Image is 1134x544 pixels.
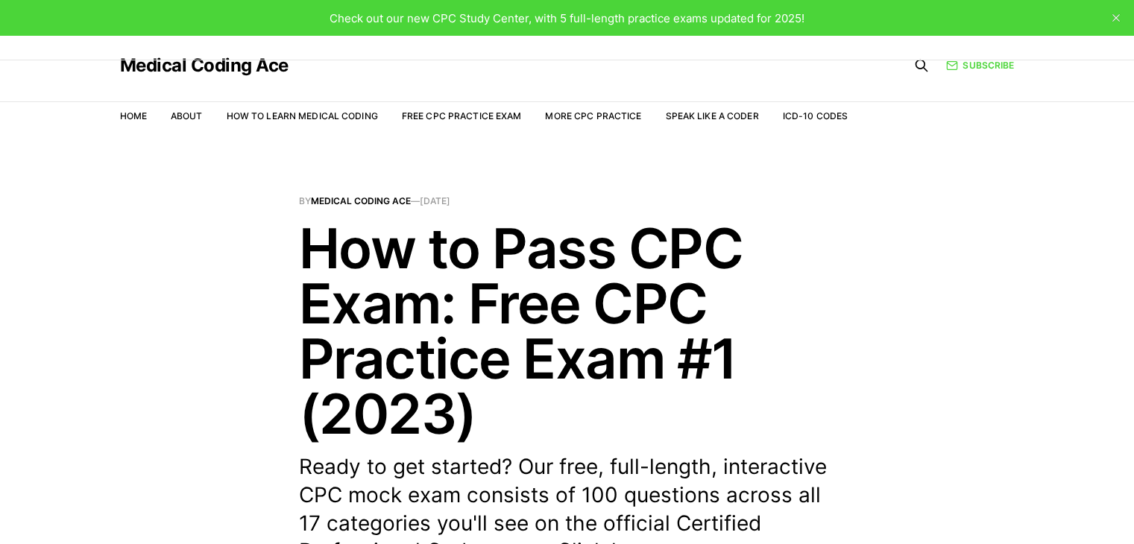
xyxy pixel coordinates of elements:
[666,110,759,121] a: Speak Like a Coder
[783,110,848,121] a: ICD-10 Codes
[891,471,1134,544] iframe: portal-trigger
[545,110,641,121] a: More CPC Practice
[402,110,522,121] a: Free CPC Practice Exam
[171,110,203,121] a: About
[1104,6,1128,30] button: close
[120,57,289,75] a: Medical Coding Ace
[120,110,147,121] a: Home
[420,195,450,206] time: [DATE]
[946,58,1014,72] a: Subscribe
[311,195,411,206] a: Medical Coding Ace
[299,197,836,206] span: By —
[227,110,378,121] a: How to Learn Medical Coding
[299,221,836,441] h1: How to Pass CPC Exam: Free CPC Practice Exam #1 (2023)
[330,11,804,25] span: Check out our new CPC Study Center, with 5 full-length practice exams updated for 2025!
